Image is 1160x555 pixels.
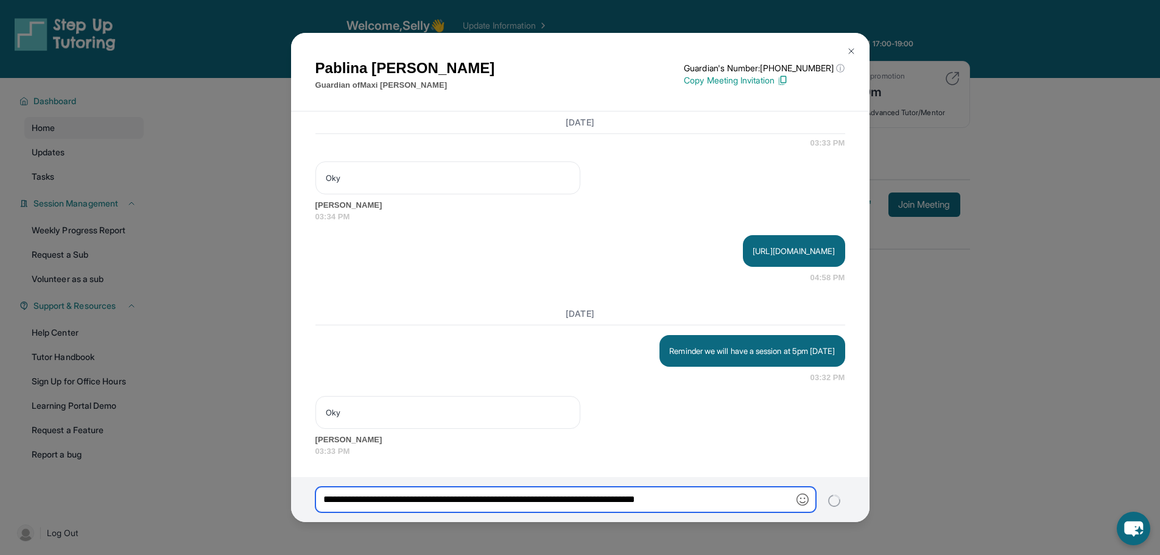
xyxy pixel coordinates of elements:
p: Reminder we will have a session at 5pm [DATE] [669,345,835,357]
button: chat-button [1117,512,1150,545]
span: ⓘ [836,62,845,74]
span: 04:58 PM [810,272,845,284]
span: 03:34 PM [315,211,845,223]
img: Close Icon [846,46,856,56]
span: 03:33 PM [315,445,845,458]
p: Guardian of Maxi [PERSON_NAME] [315,79,495,91]
span: [PERSON_NAME] [315,199,845,211]
span: 03:33 PM [810,137,845,149]
p: Oky [326,406,570,419]
h3: [DATE] [315,308,845,320]
p: Oky [326,172,570,184]
h1: Pablina [PERSON_NAME] [315,57,495,79]
img: Copy Icon [777,75,788,86]
p: Copy Meeting Invitation [684,74,845,87]
span: 03:32 PM [810,372,845,384]
h3: [DATE] [315,116,845,129]
span: [PERSON_NAME] [315,434,845,446]
p: [URL][DOMAIN_NAME] [753,245,835,257]
p: Guardian's Number: [PHONE_NUMBER] [684,62,845,74]
img: Emoji [796,493,809,506]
